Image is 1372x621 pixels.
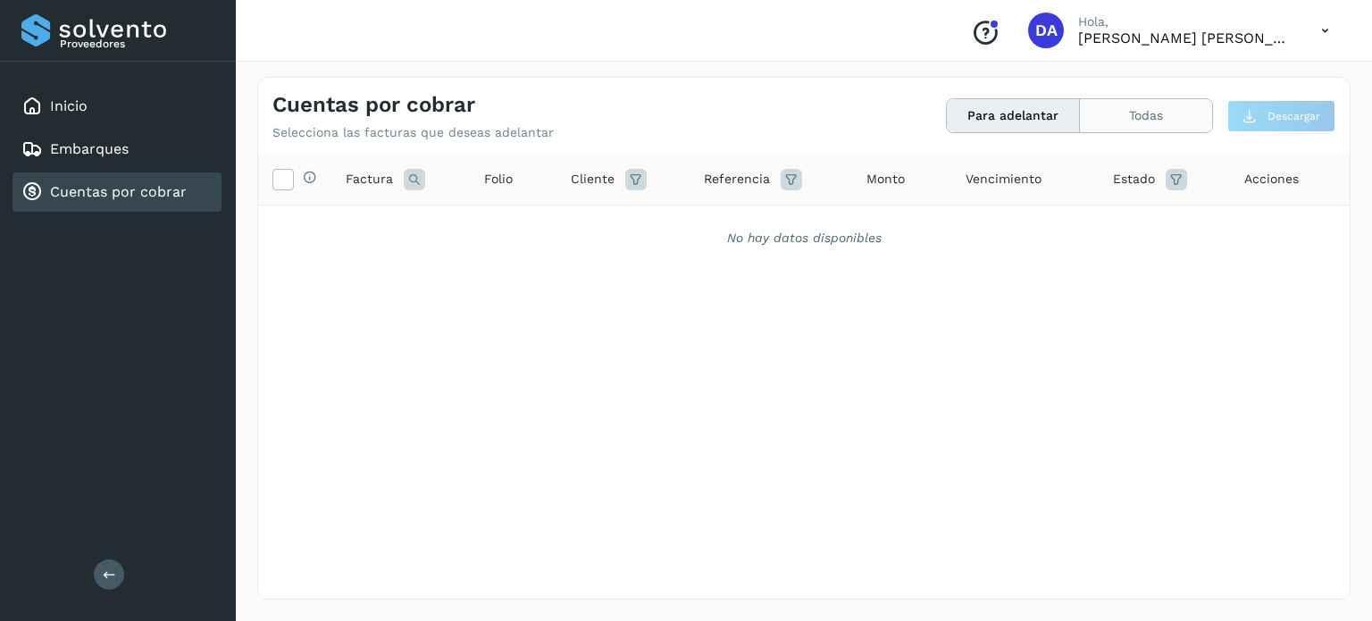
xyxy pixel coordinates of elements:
[1267,108,1320,124] span: Descargar
[704,170,770,189] span: Referencia
[484,170,513,189] span: Folio
[571,170,615,189] span: Cliente
[60,38,214,50] p: Proveedores
[1078,29,1293,46] p: DIANA ARGELIA RUIZ CORTES
[272,92,475,118] h4: Cuentas por cobrar
[50,183,187,200] a: Cuentas por cobrar
[13,87,222,126] div: Inicio
[272,125,554,140] p: Selecciona las facturas que deseas adelantar
[50,97,88,114] a: Inicio
[346,170,393,189] span: Factura
[13,130,222,169] div: Embarques
[1078,14,1293,29] p: Hola,
[947,99,1080,132] button: Para adelantar
[1244,170,1299,189] span: Acciones
[866,170,905,189] span: Monto
[281,229,1326,248] div: No hay datos disponibles
[1113,170,1155,189] span: Estado
[13,172,222,212] div: Cuentas por cobrar
[966,170,1042,189] span: Vencimiento
[50,140,129,157] a: Embarques
[1227,100,1335,132] button: Descargar
[1080,99,1212,132] button: Todas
